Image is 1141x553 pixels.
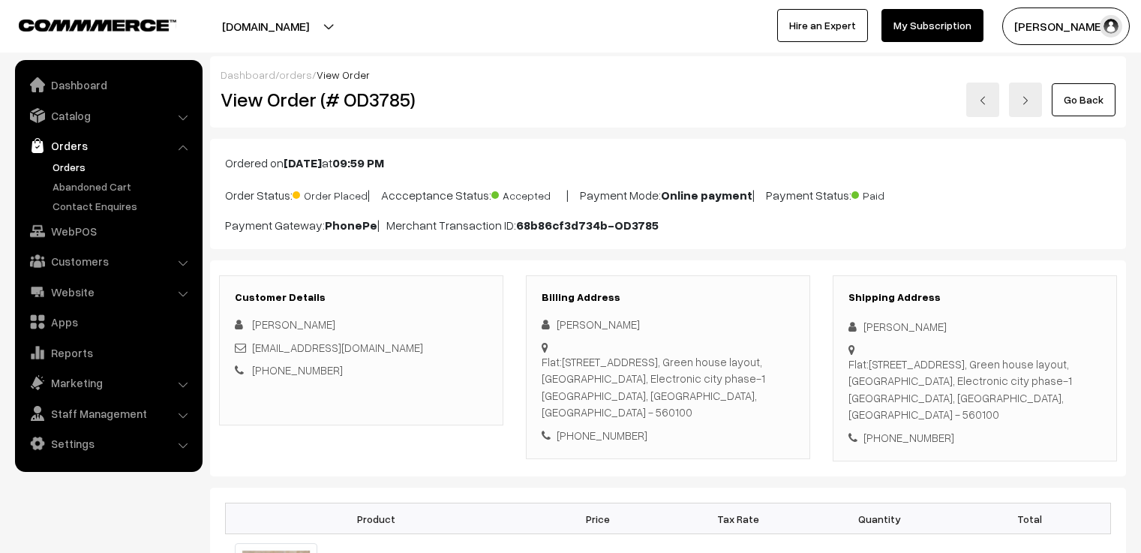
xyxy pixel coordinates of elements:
button: [DOMAIN_NAME] [170,8,362,45]
h2: View Order (# OD3785) [221,88,504,111]
b: PhonePe [325,218,377,233]
a: My Subscription [881,9,983,42]
a: Dashboard [221,68,275,81]
th: Tax Rate [668,503,809,534]
button: [PERSON_NAME] C [1002,8,1130,45]
h3: Billing Address [542,291,794,304]
span: View Order [317,68,370,81]
a: Contact Enquires [49,198,197,214]
div: [PERSON_NAME] [542,316,794,333]
span: Order Placed [293,184,368,203]
h3: Customer Details [235,291,488,304]
span: Paid [851,184,926,203]
a: Customers [19,248,197,275]
div: / / [221,67,1115,83]
th: Product [226,503,527,534]
a: Hire an Expert [777,9,868,42]
a: Staff Management [19,400,197,427]
a: Settings [19,430,197,457]
b: 68b86cf3d734b-OD3785 [516,218,659,233]
div: Flat:[STREET_ADDRESS], Green house layout, [GEOGRAPHIC_DATA], Electronic city phase-1 [GEOGRAPHIC... [848,356,1101,423]
a: orders [279,68,312,81]
p: Ordered on at [225,154,1111,172]
a: WebPOS [19,218,197,245]
a: [EMAIL_ADDRESS][DOMAIN_NAME] [252,341,423,354]
div: [PERSON_NAME] [848,318,1101,335]
a: Orders [49,159,197,175]
p: Payment Gateway: | Merchant Transaction ID: [225,216,1111,234]
th: Quantity [809,503,950,534]
a: COMMMERCE [19,15,150,33]
h3: Shipping Address [848,291,1101,304]
a: Catalog [19,102,197,129]
b: [DATE] [284,155,322,170]
p: Order Status: | Accceptance Status: | Payment Mode: | Payment Status: [225,184,1111,204]
a: Orders [19,132,197,159]
b: 09:59 PM [332,155,384,170]
img: COMMMERCE [19,20,176,31]
a: Reports [19,339,197,366]
a: Abandoned Cart [49,179,197,194]
span: Accepted [491,184,566,203]
a: Marketing [19,369,197,396]
div: [PHONE_NUMBER] [848,429,1101,446]
img: right-arrow.png [1021,96,1030,105]
a: Go Back [1052,83,1115,116]
span: [PERSON_NAME] [252,317,335,331]
b: Online payment [661,188,752,203]
a: Apps [19,308,197,335]
th: Price [527,503,668,534]
th: Total [950,503,1111,534]
a: [PHONE_NUMBER] [252,363,343,377]
a: Website [19,278,197,305]
div: [PHONE_NUMBER] [542,427,794,444]
div: Flat:[STREET_ADDRESS], Green house layout, [GEOGRAPHIC_DATA], Electronic city phase-1 [GEOGRAPHIC... [542,353,794,421]
img: left-arrow.png [978,96,987,105]
img: user [1100,15,1122,38]
a: Dashboard [19,71,197,98]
